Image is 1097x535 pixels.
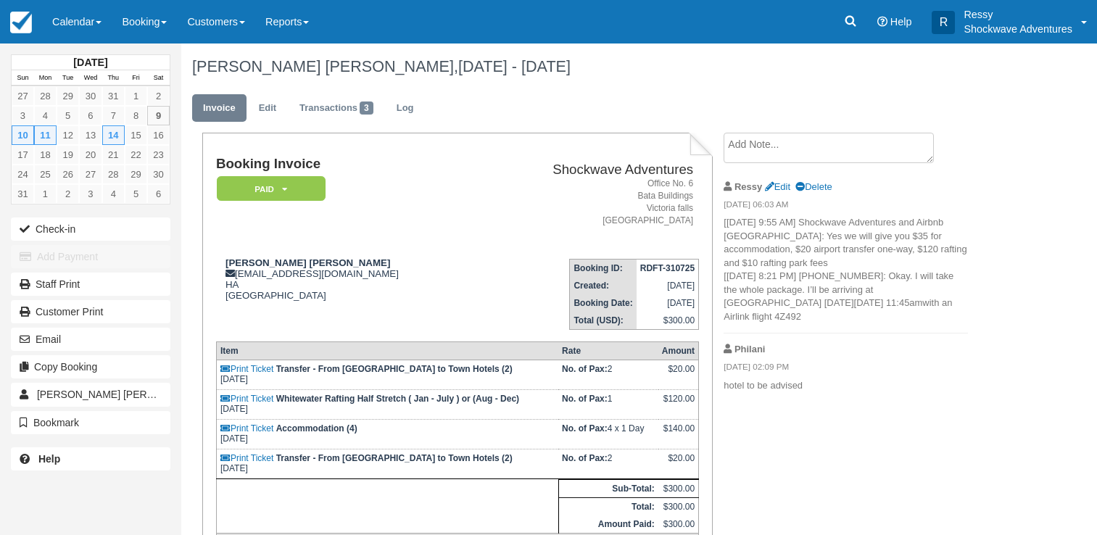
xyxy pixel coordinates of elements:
[570,294,637,312] th: Booking Date:
[125,145,147,165] a: 22
[102,125,125,145] a: 14
[637,294,699,312] td: [DATE]
[11,217,170,241] button: Check-in
[216,420,558,449] td: [DATE]
[11,273,170,296] a: Staff Print
[79,86,102,106] a: 30
[79,165,102,184] a: 27
[12,70,34,86] th: Sun
[192,58,993,75] h1: [PERSON_NAME] [PERSON_NAME],
[558,360,658,390] td: 2
[34,125,57,145] a: 11
[558,342,658,360] th: Rate
[125,125,147,145] a: 15
[216,175,320,202] a: Paid
[11,383,170,406] a: [PERSON_NAME] [PERSON_NAME]
[147,70,170,86] th: Sat
[79,145,102,165] a: 20
[216,157,479,172] h1: Booking Invoice
[11,447,170,470] a: Help
[558,420,658,449] td: 4 x 1 Day
[558,480,658,498] th: Sub-Total:
[570,260,637,278] th: Booking ID:
[79,184,102,204] a: 3
[765,181,790,192] a: Edit
[147,86,170,106] a: 2
[102,70,125,86] th: Thu
[220,453,273,463] a: Print Ticket
[57,106,79,125] a: 5
[102,145,125,165] a: 21
[658,515,699,534] td: $300.00
[795,181,832,192] a: Delete
[147,184,170,204] a: 6
[724,379,968,393] p: hotel to be advised
[11,300,170,323] a: Customer Print
[637,277,699,294] td: [DATE]
[57,125,79,145] a: 12
[658,498,699,516] td: $300.00
[147,145,170,165] a: 23
[125,184,147,204] a: 5
[558,449,658,479] td: 2
[217,176,326,202] em: Paid
[34,145,57,165] a: 18
[216,390,558,420] td: [DATE]
[57,184,79,204] a: 2
[662,423,695,445] div: $140.00
[662,364,695,386] div: $20.00
[220,423,273,434] a: Print Ticket
[558,498,658,516] th: Total:
[12,125,34,145] a: 10
[877,17,887,27] i: Help
[34,86,57,106] a: 28
[12,165,34,184] a: 24
[360,101,373,115] span: 3
[724,297,952,322] span: with an Airlink flight 4Z492
[662,394,695,415] div: $120.00
[102,86,125,106] a: 31
[102,184,125,204] a: 4
[34,165,57,184] a: 25
[276,364,513,374] strong: Transfer - From [GEOGRAPHIC_DATA] to Town Hotels (2)
[724,216,968,323] p: [[DATE] 9:55 AM] Shockwave Adventures and Airbnb [GEOGRAPHIC_DATA]: Yes we will give you $35 for ...
[220,394,273,404] a: Print Ticket
[248,94,287,123] a: Edit
[289,94,384,123] a: Transactions3
[558,515,658,534] th: Amount Paid:
[192,94,247,123] a: Invoice
[73,57,107,68] strong: [DATE]
[964,22,1072,36] p: Shockwave Adventures
[558,390,658,420] td: 1
[458,57,571,75] span: [DATE] - [DATE]
[724,199,968,215] em: [DATE] 06:03 AM
[734,344,765,354] strong: Philani
[79,106,102,125] a: 6
[34,184,57,204] a: 1
[562,423,608,434] strong: No. of Pax
[12,184,34,204] a: 31
[10,12,32,33] img: checkfront-main-nav-mini-logo.png
[637,312,699,330] td: $300.00
[562,453,608,463] strong: No. of Pax
[12,145,34,165] a: 17
[147,125,170,145] a: 16
[662,453,695,475] div: $20.00
[57,70,79,86] th: Tue
[11,411,170,434] button: Bookmark
[57,165,79,184] a: 26
[125,106,147,125] a: 8
[216,449,558,479] td: [DATE]
[57,145,79,165] a: 19
[658,480,699,498] td: $300.00
[276,423,357,434] strong: Accommodation (4)
[216,257,479,301] div: [EMAIL_ADDRESS][DOMAIN_NAME] HA [GEOGRAPHIC_DATA]
[220,364,273,374] a: Print Ticket
[57,86,79,106] a: 29
[724,361,968,377] em: [DATE] 02:09 PM
[216,360,558,390] td: [DATE]
[225,257,390,268] strong: [PERSON_NAME] [PERSON_NAME]
[125,165,147,184] a: 29
[37,389,207,400] span: [PERSON_NAME] [PERSON_NAME]
[932,11,955,34] div: R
